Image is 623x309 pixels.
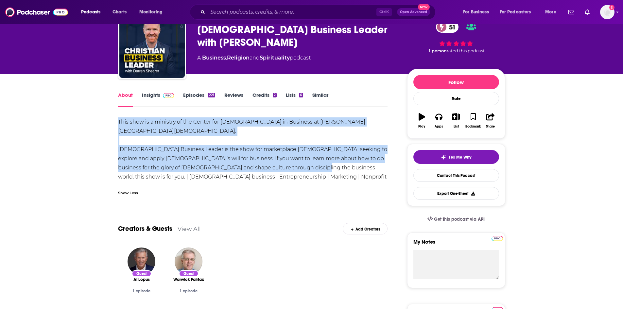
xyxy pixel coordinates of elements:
[495,7,541,17] button: open menu
[413,75,499,89] button: Follow
[183,92,215,107] a: Episodes221
[600,5,614,19] img: User Profile
[600,5,614,19] button: Show profile menu
[163,93,174,98] img: Podchaser Pro
[413,92,499,105] div: Rate
[454,125,459,129] div: List
[397,8,430,16] button: Open AdvancedNew
[139,8,163,17] span: Monitoring
[436,21,459,33] a: 51
[582,7,592,18] a: Show notifications dropdown
[77,7,109,17] button: open menu
[609,5,614,10] svg: Add a profile image
[413,169,499,182] a: Contact This Podcast
[492,236,503,241] img: Podchaser Pro
[252,92,277,107] a: Credits2
[250,55,260,61] span: and
[465,125,481,129] div: Bookmark
[434,216,485,222] span: Get this podcast via API
[413,239,499,250] label: My Notes
[492,235,503,241] a: Pro website
[376,8,392,16] span: Ctrl K
[226,55,227,61] span: ,
[208,93,215,97] div: 221
[418,125,425,129] div: Play
[435,125,443,129] div: Apps
[5,6,68,18] img: Podchaser - Follow, Share and Rate Podcasts
[197,54,311,62] div: A podcast
[178,225,201,232] a: View All
[407,17,505,58] div: 51 1 personrated this podcast
[343,223,388,234] div: Add Creators
[449,155,471,160] span: Tell Me Why
[459,7,497,17] button: open menu
[482,109,499,132] button: Share
[430,109,447,132] button: Apps
[173,277,204,282] a: Warwick Fairfax
[128,248,155,275] img: Al Lopus
[112,8,127,17] span: Charts
[108,7,130,17] a: Charts
[123,289,160,293] div: 1 episode
[132,270,151,277] div: Guest
[260,55,290,61] a: Spirituality
[486,125,495,129] div: Share
[208,7,376,17] input: Search podcasts, credits, & more...
[133,277,150,282] a: Al Lopus
[545,8,556,17] span: More
[119,12,185,78] img: Christian Business Leader with Darren Shearer
[202,55,226,61] a: Business
[286,92,303,107] a: Lists6
[429,48,447,53] span: 1 person
[413,187,499,200] button: Export One-Sheet
[142,92,174,107] a: InsightsPodchaser Pro
[118,225,172,233] a: Creators & Guests
[170,289,207,293] div: 1 episode
[81,8,100,17] span: Podcasts
[224,92,243,107] a: Reviews
[541,7,564,17] button: open menu
[447,48,485,53] span: rated this podcast
[413,150,499,164] button: tell me why sparkleTell Me Why
[447,109,464,132] button: List
[465,109,482,132] button: Bookmark
[175,248,202,275] img: Warwick Fairfax
[227,55,250,61] a: Religion
[463,8,489,17] span: For Business
[418,4,430,10] span: New
[441,155,446,160] img: tell me why sparkle
[179,270,199,277] div: Guest
[566,7,577,18] a: Show notifications dropdown
[273,93,277,97] div: 2
[500,8,531,17] span: For Podcasters
[400,10,427,14] span: Open Advanced
[196,5,442,20] div: Search podcasts, credits, & more...
[600,5,614,19] span: Logged in as luilaking
[442,21,459,33] span: 51
[422,211,490,227] a: Get this podcast via API
[135,7,171,17] button: open menu
[299,93,303,97] div: 6
[118,92,133,107] a: About
[413,109,430,132] button: Play
[118,117,388,200] div: This show is a ministry of the Center for [DEMOGRAPHIC_DATA] in Business at [PERSON_NAME][GEOGRAP...
[312,92,328,107] a: Similar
